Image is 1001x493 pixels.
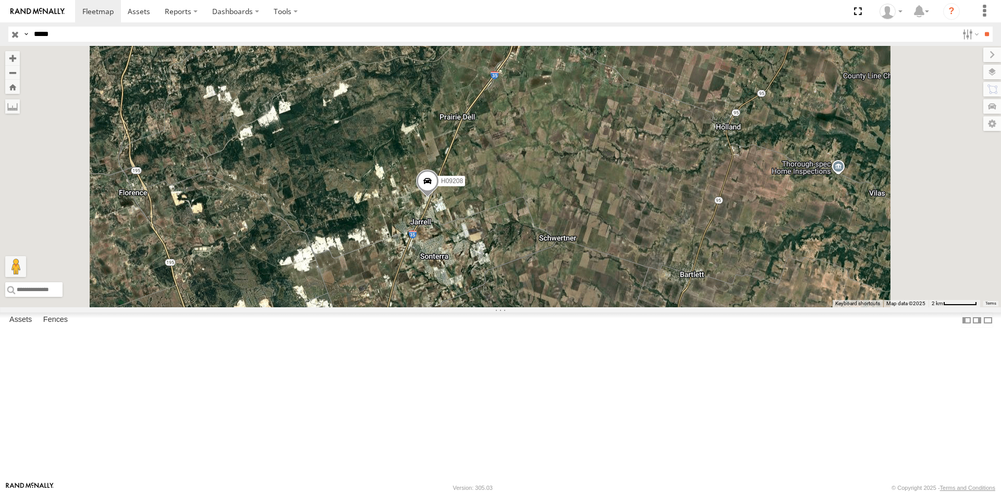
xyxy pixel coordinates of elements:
span: H09208 [441,177,463,185]
a: Visit our Website [6,483,54,493]
label: Fences [38,313,73,328]
div: Version: 305.03 [453,485,493,491]
button: Keyboard shortcuts [835,300,880,307]
label: Dock Summary Table to the Right [972,312,982,328]
button: Zoom out [5,65,20,80]
label: Search Query [22,27,30,42]
button: Map Scale: 2 km per 61 pixels [929,300,980,307]
label: Search Filter Options [958,27,981,42]
a: Terms [985,302,996,306]
label: Measure [5,99,20,114]
label: Dock Summary Table to the Left [961,312,972,328]
button: Zoom in [5,51,20,65]
a: Terms and Conditions [940,485,995,491]
span: Map data ©2025 [886,300,925,306]
button: Zoom Home [5,80,20,94]
i: ? [943,3,960,20]
img: rand-logo.svg [10,8,65,15]
label: Assets [4,313,37,328]
label: Hide Summary Table [983,312,993,328]
button: Drag Pegman onto the map to open Street View [5,256,26,277]
span: 2 km [932,300,943,306]
label: Map Settings [983,116,1001,131]
div: © Copyright 2025 - [892,485,995,491]
div: Carlos Ortiz [876,4,906,19]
